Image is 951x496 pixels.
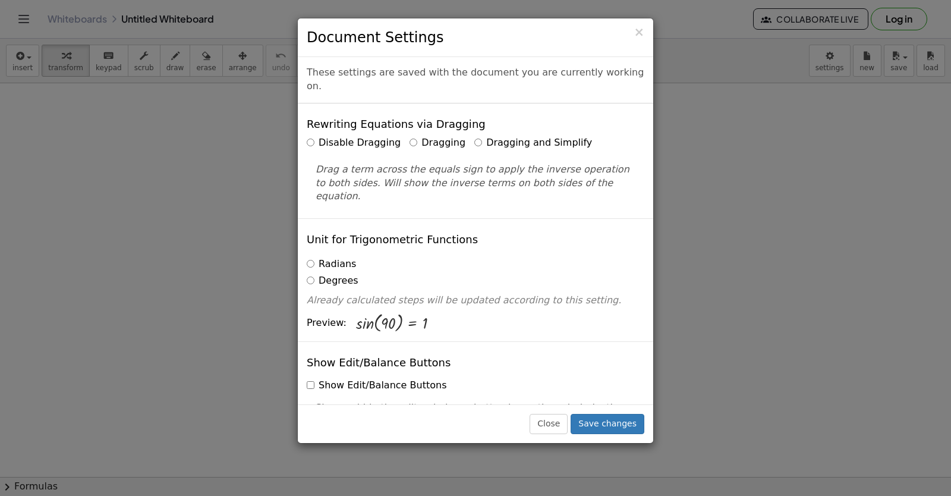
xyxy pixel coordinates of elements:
[307,294,644,307] p: Already calculated steps will be updated according to this setting.
[307,118,486,130] h4: Rewriting Equations via Dragging
[530,414,568,434] button: Close
[474,136,592,150] label: Dragging and Simplify
[410,139,417,146] input: Dragging
[307,277,314,284] input: Degrees
[316,163,635,204] p: Drag a term across the equals sign to apply the inverse operation to both sides. Will show the in...
[307,316,347,330] span: Preview:
[634,25,644,39] span: ×
[307,139,314,146] input: Disable Dragging
[474,139,482,146] input: Dragging and Simplify
[307,379,446,393] label: Show Edit/Balance Buttons
[410,136,465,150] label: Dragging
[571,414,644,434] button: Save changes
[307,260,314,268] input: Radians
[307,357,451,369] h4: Show Edit/Balance Buttons
[307,136,401,150] label: Disable Dragging
[634,26,644,39] button: Close
[307,274,358,288] label: Degrees
[307,258,356,271] label: Radians
[298,57,653,103] div: These settings are saved with the document you are currently working on.
[316,401,635,415] p: Show or hide the edit or balance button beneath each derivation.
[307,234,478,246] h4: Unit for Trigonometric Functions
[307,27,644,48] h3: Document Settings
[307,381,314,389] input: Show Edit/Balance Buttons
